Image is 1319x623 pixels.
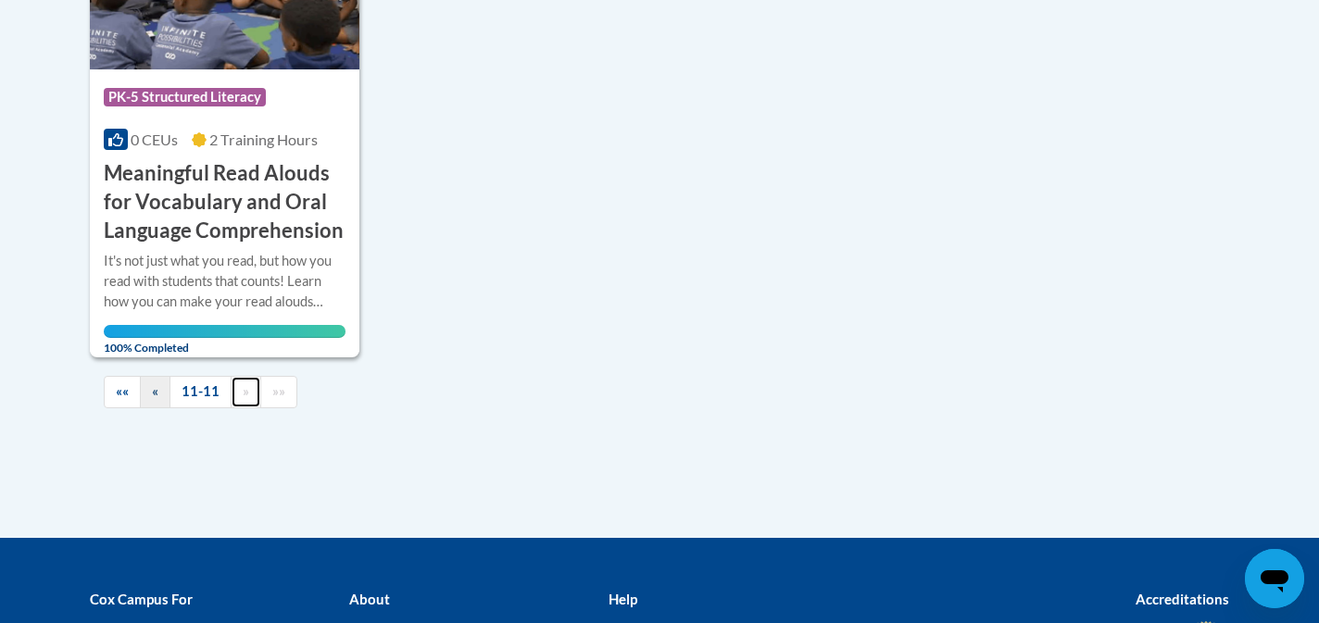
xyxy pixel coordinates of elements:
[260,376,297,408] a: End
[349,591,390,607] b: About
[104,325,345,338] div: Your progress
[170,376,232,408] a: 11-11
[104,88,266,106] span: PK-5 Structured Literacy
[1136,591,1229,607] b: Accreditations
[272,383,285,399] span: »»
[152,383,158,399] span: «
[104,159,345,244] h3: Meaningful Read Alouds for Vocabulary and Oral Language Comprehension
[104,325,345,355] span: 100% Completed
[1245,549,1304,608] iframe: Button to launch messaging window
[131,131,178,148] span: 0 CEUs
[116,383,129,399] span: ««
[90,591,193,607] b: Cox Campus For
[140,376,170,408] a: Previous
[609,591,637,607] b: Help
[243,383,249,399] span: »
[104,251,345,312] div: It's not just what you read, but how you read with students that counts! Learn how you can make y...
[104,376,141,408] a: Begining
[231,376,261,408] a: Next
[209,131,318,148] span: 2 Training Hours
